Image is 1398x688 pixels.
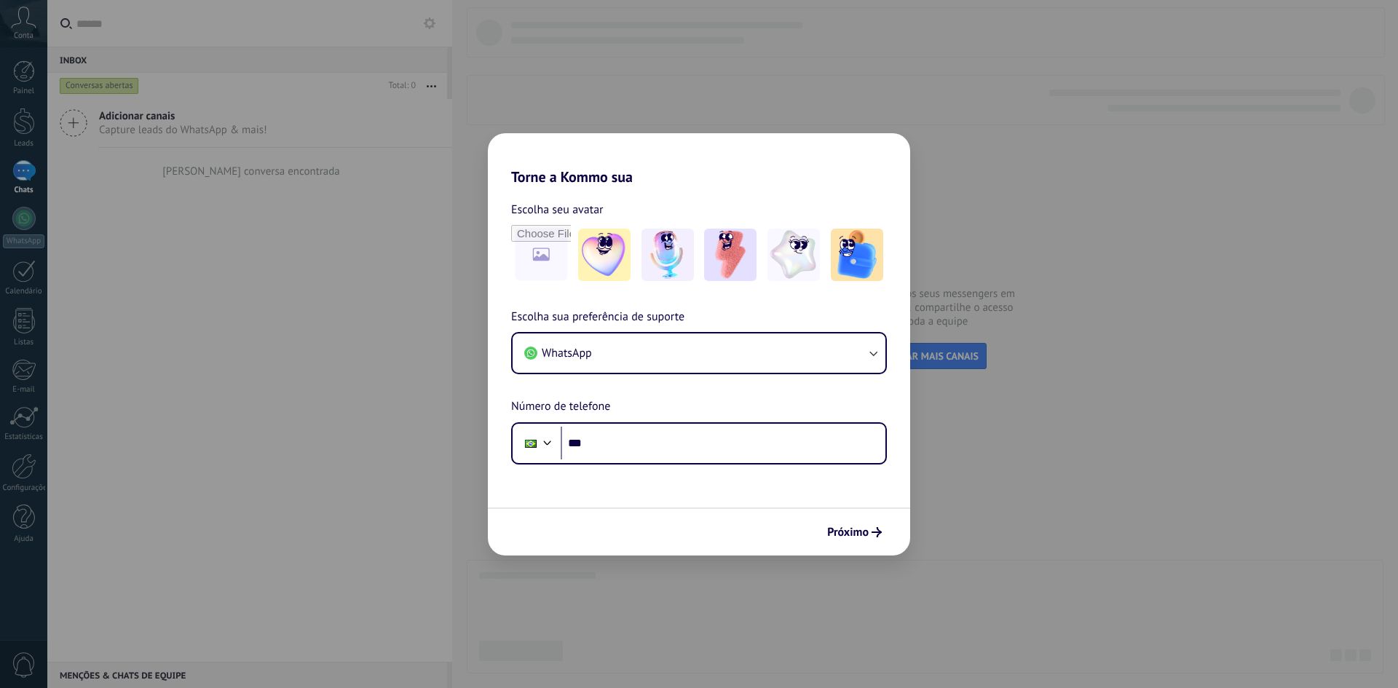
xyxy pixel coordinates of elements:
span: Escolha sua preferência de suporte [511,308,684,327]
img: -1.jpeg [578,229,631,281]
button: WhatsApp [513,333,885,373]
img: -4.jpeg [767,229,820,281]
h2: Torne a Kommo sua [488,133,910,186]
button: Próximo [821,520,888,545]
span: Próximo [827,527,869,537]
span: WhatsApp [542,346,592,360]
img: -5.jpeg [831,229,883,281]
span: Escolha seu avatar [511,200,604,219]
img: -3.jpeg [704,229,757,281]
div: Brazil: + 55 [517,428,545,459]
img: -2.jpeg [641,229,694,281]
span: Número de telefone [511,398,610,416]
